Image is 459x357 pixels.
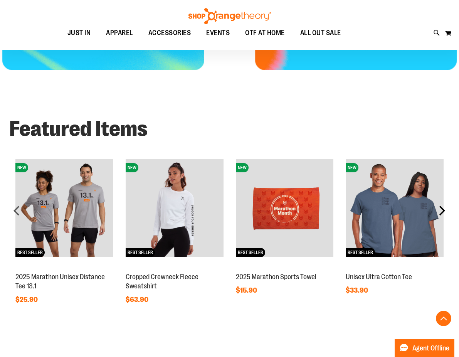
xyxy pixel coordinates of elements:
span: Agent Offline [412,345,449,352]
span: NEW [15,163,28,172]
a: Cropped Crewneck Fleece Sweatshirt [126,273,198,290]
span: ACCESSORIES [148,24,191,42]
a: 2025 Marathon Sports Towel [236,273,316,281]
span: $33.90 [346,286,369,294]
img: Cropped Crewneck Fleece Sweatshirt [126,159,224,257]
span: $25.90 [15,296,39,303]
span: $15.90 [236,286,258,294]
img: Unisex Ultra Cotton Tee [346,159,444,257]
span: JUST IN [67,24,91,42]
span: ALL OUT SALE [300,24,341,42]
a: Unisex Ultra Cotton Tee [346,273,412,281]
span: NEW [236,163,249,172]
img: 2025 Marathon Sports Towel [236,159,334,257]
img: 2025 Marathon Unisex Distance Tee 13.1 [15,159,113,257]
span: OTF AT HOME [245,24,285,42]
span: NEW [346,163,358,172]
div: prev [9,203,25,218]
span: APPAREL [106,24,133,42]
a: 2025 Marathon Unisex Distance Tee 13.1NEWBEST SELLER [15,264,113,271]
span: BEST SELLER [346,248,375,257]
span: BEST SELLER [236,248,265,257]
span: $63.90 [126,296,150,303]
a: Unisex Ultra Cotton TeeNEWBEST SELLER [346,264,444,271]
a: 2025 Marathon Unisex Distance Tee 13.1 [15,273,105,290]
div: next [434,203,450,218]
span: EVENTS [206,24,230,42]
span: NEW [126,163,138,172]
img: Shop Orangetheory [187,8,272,24]
button: Back To Top [436,311,451,326]
strong: Featured Items [9,117,148,141]
a: Cropped Crewneck Fleece SweatshirtNEWBEST SELLER [126,264,224,271]
button: Agent Offline [395,339,454,357]
span: BEST SELLER [15,248,45,257]
span: BEST SELLER [126,248,155,257]
a: 2025 Marathon Sports TowelNEWBEST SELLER [236,264,334,271]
